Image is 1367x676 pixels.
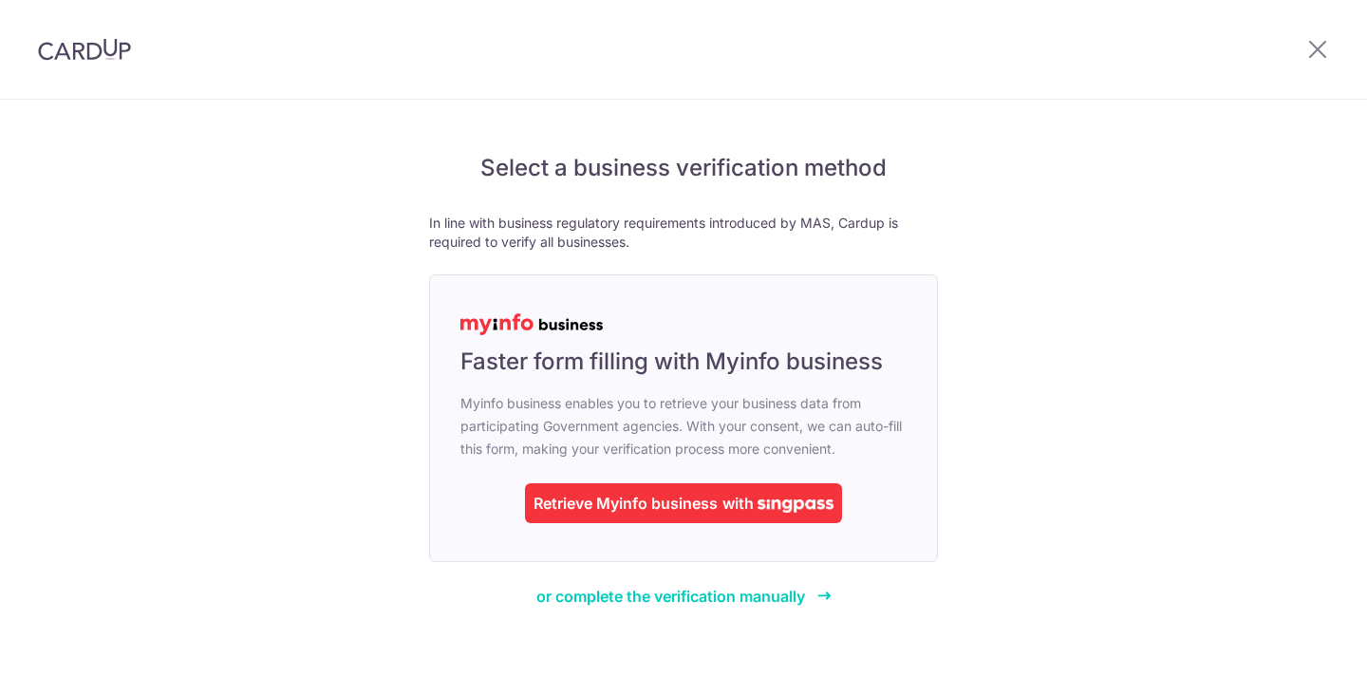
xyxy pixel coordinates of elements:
img: MyInfoLogo [460,313,603,335]
div: Retrieve Myinfo business [534,492,718,515]
span: Faster form filling with Myinfo business [460,347,883,377]
img: CardUp [38,38,131,61]
h5: Select a business verification method [429,153,938,183]
a: Faster form filling with Myinfo business Myinfo business enables you to retrieve your business da... [429,274,938,562]
p: In line with business regulatory requirements introduced by MAS, Cardup is required to verify all... [429,214,938,252]
span: with [722,494,754,513]
span: Myinfo business enables you to retrieve your business data from participating Government agencies... [460,392,907,460]
a: or complete the verification manually [536,585,832,608]
span: or complete the verification manually [536,587,805,606]
img: singpass [758,499,833,513]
